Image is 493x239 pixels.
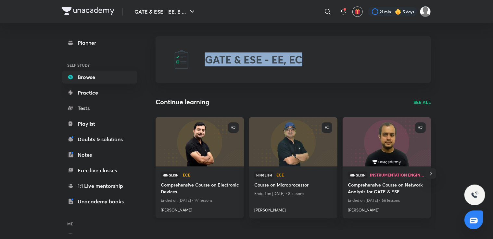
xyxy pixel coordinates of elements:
button: avatar [352,6,363,17]
a: Browse [62,71,137,84]
a: Course on Microprocessor [254,181,332,189]
img: ttu [471,191,479,199]
span: Hinglish [254,172,274,179]
button: GATE & ESE - EE, E ... [131,5,200,18]
a: Planner [62,36,137,49]
p: Ended on [DATE] • 8 lessons [254,189,332,198]
p: Ended on [DATE] • 66 lessons [348,196,426,205]
a: [PERSON_NAME] [254,205,332,213]
span: Instrumentation Engineering [370,173,426,177]
a: Comprehensive Course on Network Analysis for GATE & ESE [348,181,426,196]
img: avatar [355,9,360,15]
a: Instrumentation Engineering [370,173,426,177]
a: new-thumbnail [249,117,337,166]
a: Company Logo [62,7,114,17]
img: new-thumbnail [342,117,432,167]
img: GATE & ESE - EE, EC [171,49,192,70]
a: Practice [62,86,137,99]
span: Hinglish [348,172,367,179]
a: 1:1 Live mentorship [62,179,137,192]
a: new-thumbnail [343,117,431,166]
h6: SELF STUDY [62,60,137,71]
h2: GATE & ESE - EE, EC [205,53,302,66]
img: new-thumbnail [155,117,245,167]
a: Comprehensive Course on Electronic Devices [161,181,239,196]
a: Unacademy books [62,195,137,208]
img: Avantika Choudhary [420,6,431,17]
a: [PERSON_NAME] [348,205,426,213]
a: SEE ALL [413,99,431,106]
a: ECE [183,173,239,177]
span: ECE [183,173,239,177]
a: Playlist [62,117,137,130]
a: [PERSON_NAME] [161,205,239,213]
a: new-thumbnail [156,117,244,166]
h6: ME [62,218,137,229]
a: ECE [276,173,332,177]
img: Company Logo [62,7,114,15]
a: Free live classes [62,164,137,177]
a: Tests [62,102,137,115]
h2: Continue learning [156,97,209,107]
img: new-thumbnail [248,117,338,167]
a: Doubts & solutions [62,133,137,146]
img: streak [395,8,401,15]
span: Hinglish [161,172,180,179]
p: Ended on [DATE] • 97 lessons [161,196,239,205]
a: Notes [62,148,137,161]
span: ECE [276,173,332,177]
